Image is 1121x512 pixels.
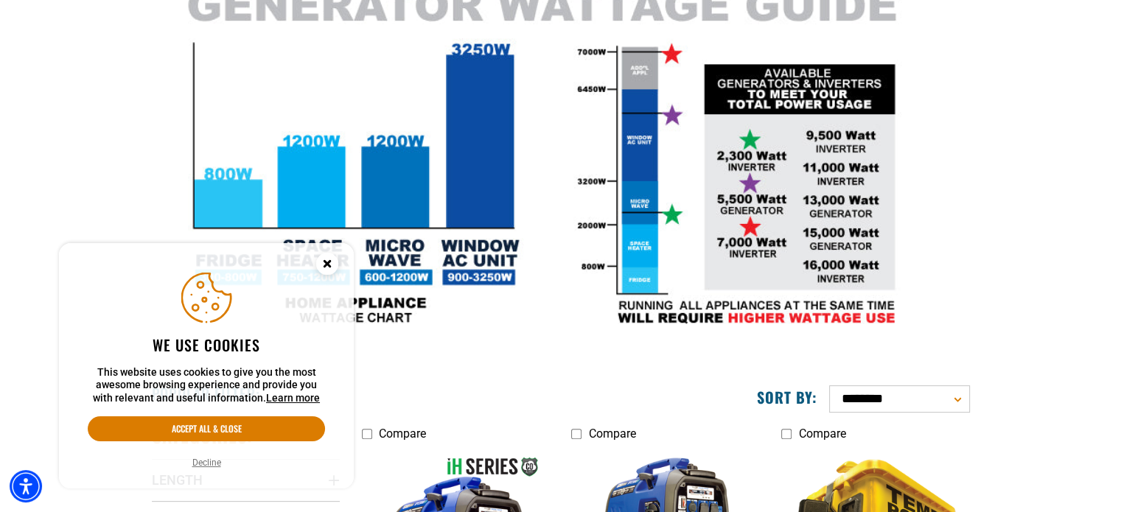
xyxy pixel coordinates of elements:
p: This website uses cookies to give you the most awesome browsing experience and provide you with r... [88,366,325,405]
aside: Cookie Consent [59,243,354,489]
h2: We use cookies [88,335,325,354]
div: Accessibility Menu [10,470,42,502]
button: Decline [188,455,226,470]
label: Sort by: [757,387,817,407]
span: Compare [798,427,845,441]
span: Compare [588,427,635,441]
button: Close this option [301,243,354,289]
a: This website uses cookies to give you the most awesome browsing experience and provide you with r... [266,392,320,404]
button: Accept all & close [88,416,325,441]
span: Compare [379,427,426,441]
